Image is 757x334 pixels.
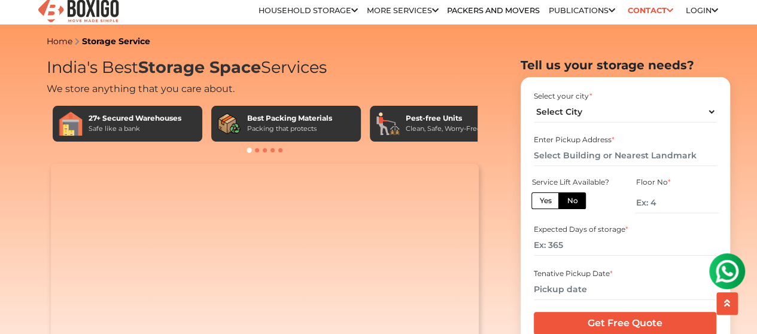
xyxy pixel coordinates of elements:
label: Yes [531,192,559,209]
img: 27+ Secured Warehouses [59,112,83,136]
a: Publications [549,6,615,15]
div: Clean, Safe, Worry-Free [406,124,481,134]
input: Ex: 4 [636,192,718,213]
a: Storage Service [82,36,150,47]
a: Contact [624,1,677,20]
input: Select Building or Nearest Landmark [534,145,716,166]
a: More services [367,6,439,15]
button: scroll up [716,292,738,315]
label: No [558,192,586,209]
div: Safe like a bank [89,124,181,134]
input: Pickup date [534,279,716,300]
div: Pest-free Units [406,113,481,124]
span: Storage Space [138,57,261,77]
div: 27+ Secured Warehouses [89,113,181,124]
img: whatsapp-icon.svg [12,12,36,36]
img: Pest-free Units [376,112,400,136]
input: Ex: 365 [534,235,716,256]
div: Service Lift Available? [531,177,614,188]
div: Enter Pickup Address [534,134,716,145]
span: We store anything that you care about. [47,83,235,94]
div: Packing that protects [247,124,332,134]
div: Select your city [534,91,716,102]
a: Household Storage [259,6,358,15]
div: Best Packing Materials [247,113,332,124]
div: Expected Days of storage [534,224,716,235]
a: Login [685,6,718,15]
h1: India's Best Services [47,58,484,78]
a: Packers and Movers [447,6,540,15]
img: Best Packing Materials [217,112,241,136]
a: Home [47,36,72,47]
div: Floor No [636,177,718,188]
h2: Tell us your storage needs? [521,58,730,72]
div: Tenative Pickup Date [534,268,716,279]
